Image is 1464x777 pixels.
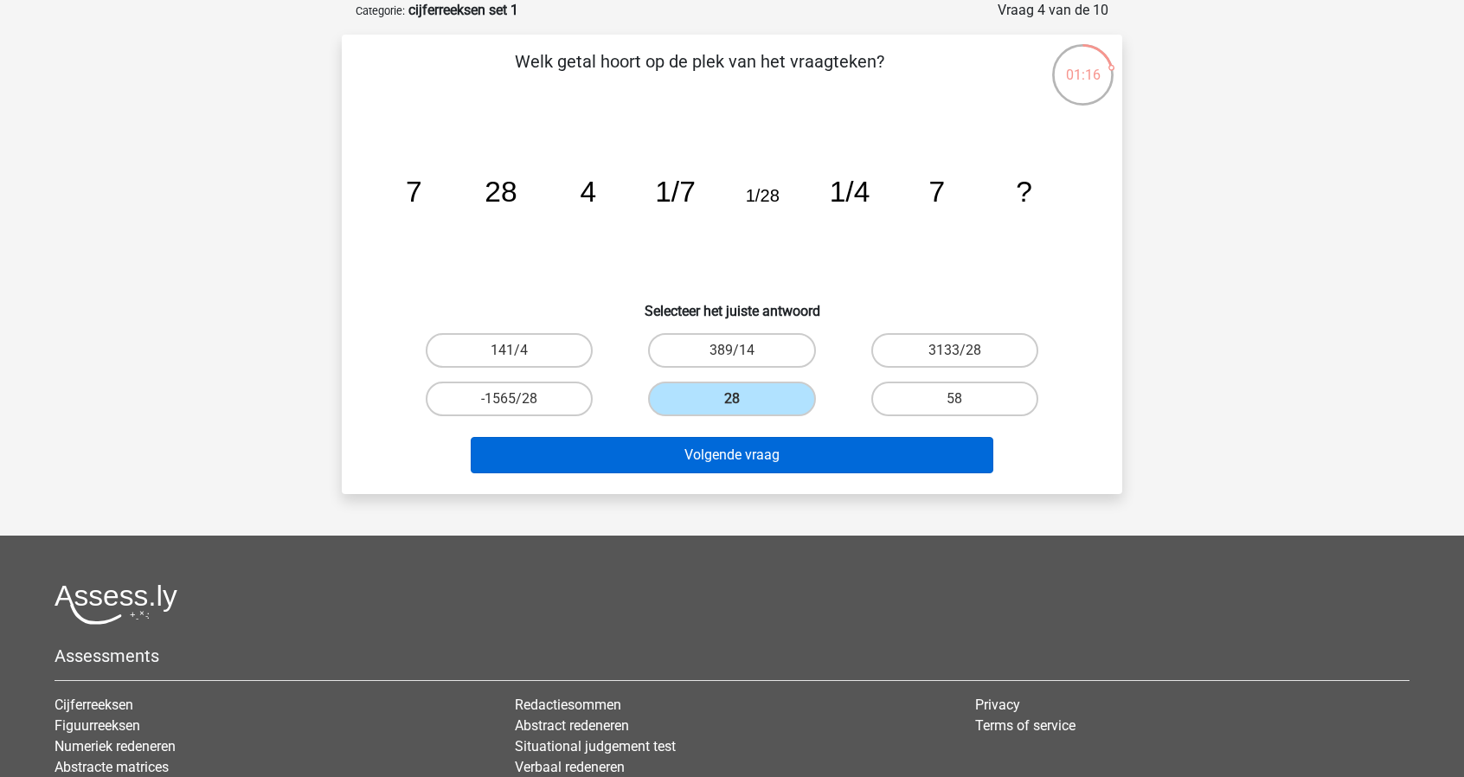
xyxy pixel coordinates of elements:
[426,382,593,416] label: -1565/28
[356,4,405,17] small: Categorie:
[426,333,593,368] label: 141/4
[648,382,815,416] label: 28
[55,738,176,755] a: Numeriek redeneren
[55,759,169,775] a: Abstracte matrices
[369,289,1095,319] h6: Selecteer het juiste antwoord
[975,697,1020,713] a: Privacy
[928,176,945,208] tspan: 7
[830,176,870,208] tspan: 1/4
[55,645,1409,666] h5: Assessments
[55,697,133,713] a: Cijferreeksen
[655,176,696,208] tspan: 1/7
[55,584,177,625] img: Assessly logo
[408,2,518,18] strong: cijferreeksen set 1
[55,717,140,734] a: Figuurreeksen
[515,738,676,755] a: Situational judgement test
[871,382,1038,416] label: 58
[485,176,517,208] tspan: 28
[515,759,625,775] a: Verbaal redeneren
[1050,42,1115,86] div: 01:16
[975,717,1076,734] a: Terms of service
[515,697,621,713] a: Redactiesommen
[580,176,596,208] tspan: 4
[515,717,629,734] a: Abstract redeneren
[648,333,815,368] label: 389/14
[369,48,1030,100] p: Welk getal hoort op de plek van het vraagteken?
[471,437,994,473] button: Volgende vraag
[1016,176,1032,208] tspan: ?
[746,186,780,205] tspan: 1/28
[871,333,1038,368] label: 3133/28
[406,176,422,208] tspan: 7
